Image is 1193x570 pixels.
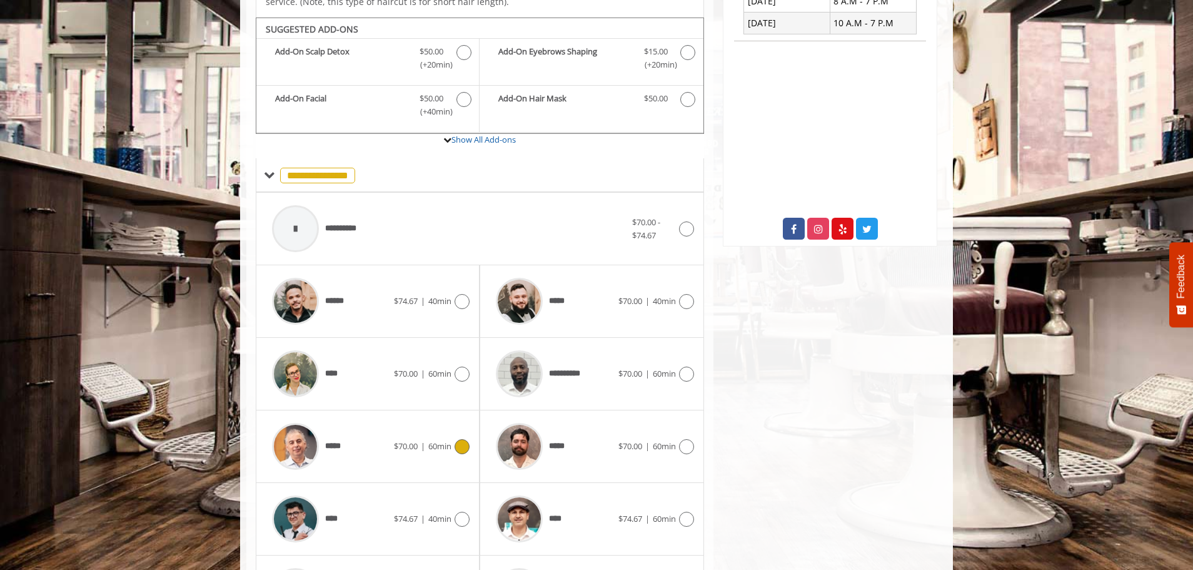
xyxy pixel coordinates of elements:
label: Add-On Scalp Detox [263,45,473,74]
span: | [421,440,425,452]
button: Feedback - Show survey [1169,242,1193,327]
b: Add-On Hair Mask [498,92,631,107]
span: | [645,295,650,307]
b: Add-On Eyebrows Shaping [498,45,631,71]
span: $70.00 [394,368,418,379]
b: Add-On Facial [275,92,407,118]
td: [DATE] [744,13,830,34]
span: | [645,368,650,379]
span: | [421,368,425,379]
span: $70.00 - $74.67 [632,216,660,241]
span: $74.67 [394,513,418,524]
span: 60min [653,440,676,452]
span: 60min [653,513,676,524]
td: 10 A.M - 7 P.M [830,13,916,34]
label: Add-On Eyebrows Shaping [486,45,697,74]
a: Show All Add-ons [451,134,516,145]
b: Add-On Scalp Detox [275,45,407,71]
span: 40min [428,295,451,307]
span: 60min [653,368,676,379]
span: | [421,295,425,307]
span: 60min [428,368,451,379]
span: (+40min ) [413,105,450,118]
span: 60min [428,440,451,452]
span: $70.00 [394,440,418,452]
span: | [645,513,650,524]
span: $15.00 [644,45,668,58]
span: $50.00 [420,92,443,105]
span: | [421,513,425,524]
span: $74.67 [618,513,642,524]
span: | [645,440,650,452]
span: $50.00 [644,92,668,105]
span: $74.67 [394,295,418,307]
span: $70.00 [618,440,642,452]
label: Add-On Hair Mask [486,92,697,110]
span: (+20min ) [413,58,450,71]
span: $50.00 [420,45,443,58]
b: SUGGESTED ADD-ONS [266,23,358,35]
span: 40min [428,513,451,524]
span: (+20min ) [637,58,674,71]
span: $70.00 [618,368,642,379]
span: 40min [653,295,676,307]
span: $70.00 [618,295,642,307]
div: The Made Man Haircut And Beard Trim Add-onS [256,18,704,134]
span: Feedback [1175,255,1187,298]
label: Add-On Facial [263,92,473,121]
